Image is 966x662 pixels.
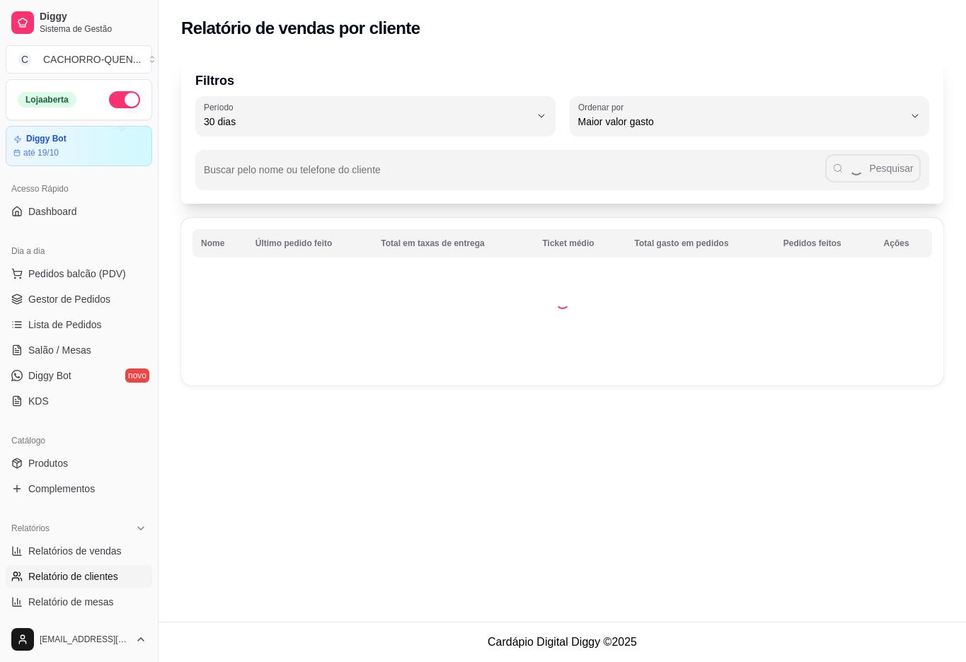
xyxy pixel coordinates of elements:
[40,23,146,35] span: Sistema de Gestão
[6,364,152,387] a: Diggy Botnovo
[6,452,152,475] a: Produtos
[6,126,152,166] a: Diggy Botaté 19/10
[6,200,152,223] a: Dashboard
[28,368,71,383] span: Diggy Bot
[6,540,152,562] a: Relatórios de vendas
[6,390,152,412] a: KDS
[28,456,68,470] span: Produtos
[6,616,152,639] a: Relatório de fidelidadenovo
[18,92,76,108] div: Loja aberta
[28,318,102,332] span: Lista de Pedidos
[181,17,420,40] h2: Relatório de vendas por cliente
[43,52,141,66] div: CACHORRO-QUEN ...
[195,71,929,91] p: Filtros
[28,595,114,609] span: Relatório de mesas
[570,96,930,136] button: Ordenar porMaior valor gasto
[204,168,825,182] input: Buscar pelo nome ou telefone do cliente
[40,11,146,23] span: Diggy
[6,591,152,613] a: Relatório de mesas
[578,101,628,113] label: Ordenar por
[159,622,966,662] footer: Cardápio Digital Diggy © 2025
[6,178,152,200] div: Acesso Rápido
[6,240,152,262] div: Dia a dia
[6,288,152,310] a: Gestor de Pedidos
[23,147,59,158] article: até 19/10
[40,634,130,645] span: [EMAIL_ADDRESS][DOMAIN_NAME]
[28,544,122,558] span: Relatórios de vendas
[556,295,570,309] div: Loading
[109,91,140,108] button: Alterar Status
[6,313,152,336] a: Lista de Pedidos
[11,523,50,534] span: Relatórios
[26,134,67,144] article: Diggy Bot
[6,429,152,452] div: Catálogo
[6,477,152,500] a: Complementos
[28,204,77,219] span: Dashboard
[578,115,904,129] span: Maior valor gasto
[6,622,152,656] button: [EMAIL_ADDRESS][DOMAIN_NAME]
[28,292,110,306] span: Gestor de Pedidos
[18,52,32,66] span: C
[204,115,530,129] span: 30 dias
[28,482,95,496] span: Complementos
[6,565,152,588] a: Relatório de clientes
[28,569,118,583] span: Relatório de clientes
[6,45,152,74] button: Select a team
[28,267,126,281] span: Pedidos balcão (PDV)
[6,339,152,361] a: Salão / Mesas
[28,343,91,357] span: Salão / Mesas
[6,6,152,40] a: DiggySistema de Gestão
[28,394,49,408] span: KDS
[6,262,152,285] button: Pedidos balcão (PDV)
[204,101,238,113] label: Período
[195,96,556,136] button: Período30 dias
